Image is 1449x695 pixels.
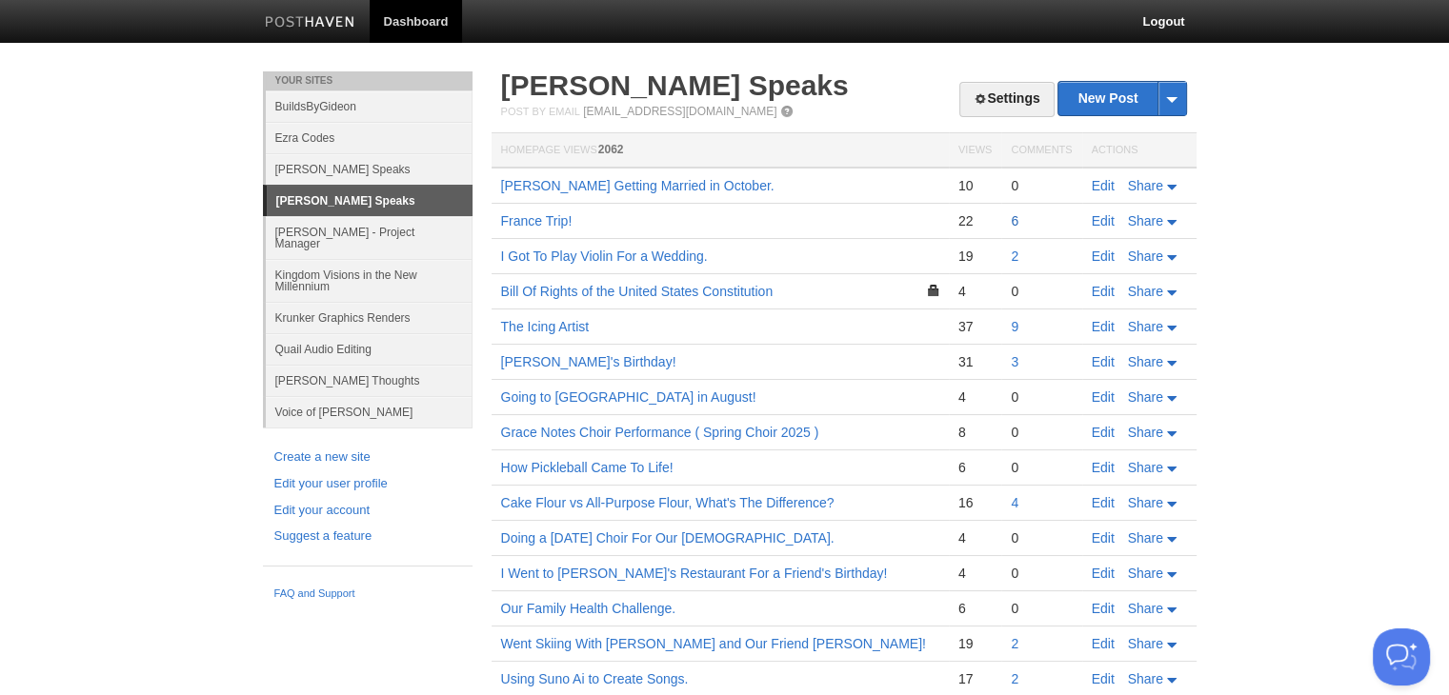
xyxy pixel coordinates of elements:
img: Posthaven-bar [265,16,355,30]
a: 2 [1011,248,1018,264]
a: 4 [1011,495,1018,510]
a: [PERSON_NAME]'s Birthday! [501,354,676,369]
span: Share [1128,389,1163,405]
span: Share [1128,566,1163,581]
div: 0 [1011,388,1072,406]
a: 2 [1011,636,1018,651]
span: Share [1128,248,1163,264]
span: 2062 [598,143,624,156]
a: BuildsByGideon [266,90,473,122]
a: Using Suno Ai to Create Songs. [501,671,689,686]
a: Edit [1092,213,1115,228]
iframe: Help Scout Beacon - Open [1373,628,1430,685]
th: Homepage Views [492,133,949,169]
a: Edit [1092,389,1115,405]
a: New Post [1058,82,1185,115]
th: Views [949,133,1001,169]
a: 6 [1011,213,1018,228]
a: Edit [1092,460,1115,475]
span: Share [1128,530,1163,546]
a: Edit [1092,284,1115,299]
a: Edit [1092,566,1115,581]
span: Post by Email [501,106,580,117]
div: 0 [1011,424,1072,441]
span: Share [1128,284,1163,299]
a: Edit your account [274,501,461,521]
a: I Went to [PERSON_NAME]'s Restaurant For a Friend's Birthday! [501,566,888,581]
div: 4 [958,283,992,300]
div: 4 [958,388,992,406]
a: France Trip! [501,213,573,228]
span: Share [1128,671,1163,686]
th: Actions [1082,133,1197,169]
a: Edit your user profile [274,474,461,494]
a: [EMAIL_ADDRESS][DOMAIN_NAME] [583,105,776,118]
a: [PERSON_NAME] Speaks [266,153,473,185]
div: 17 [958,670,992,687]
div: 0 [1011,177,1072,194]
div: 19 [958,635,992,652]
li: Your Sites [263,71,473,90]
a: Went Skiing With [PERSON_NAME] and Our Friend [PERSON_NAME]! [501,636,926,651]
div: 0 [1011,529,1072,546]
a: 3 [1011,354,1018,369]
a: Edit [1092,530,1115,546]
div: 31 [958,353,992,370]
div: 10 [958,177,992,194]
div: 4 [958,565,992,582]
div: 0 [1011,283,1072,300]
span: Share [1128,319,1163,334]
div: 22 [958,212,992,229]
a: Quail Audio Editing [266,333,473,365]
div: 4 [958,529,992,546]
a: I Got To Play Violin For a Wedding. [501,248,708,264]
a: Going to [GEOGRAPHIC_DATA] in August! [501,389,756,405]
div: 19 [958,248,992,265]
span: Share [1128,178,1163,193]
a: [PERSON_NAME] Speaks [501,69,849,101]
a: Edit [1092,601,1115,616]
div: 16 [958,494,992,511]
div: 0 [1011,600,1072,617]
a: Kingdom Visions in the New Millennium [266,259,473,302]
div: 0 [1011,459,1072,476]
th: Comments [1001,133,1081,169]
div: 6 [958,600,992,617]
a: How Pickleball Came To Life! [501,460,674,475]
a: Suggest a feature [274,526,461,546]
span: Share [1128,460,1163,475]
a: Edit [1092,178,1115,193]
span: Share [1128,495,1163,510]
a: Settings [959,82,1054,117]
a: Voice of [PERSON_NAME] [266,396,473,427]
a: [PERSON_NAME] Thoughts [266,365,473,396]
a: Edit [1092,319,1115,334]
a: Ezra Codes [266,122,473,153]
a: Bill Of Rights of the United States Constitution [501,284,774,299]
a: The Icing Artist [501,319,590,334]
div: 6 [958,459,992,476]
a: Doing a [DATE] Choir For Our [DEMOGRAPHIC_DATA]. [501,530,835,546]
span: Share [1128,636,1163,651]
a: Edit [1092,671,1115,686]
a: Our Family Health Challenge. [501,601,676,616]
a: Edit [1092,425,1115,440]
div: 37 [958,318,992,335]
div: 0 [1011,565,1072,582]
a: [PERSON_NAME] Getting Married in October. [501,178,775,193]
a: Grace Notes Choir Performance ( Spring Choir 2025 ) [501,425,819,440]
a: 9 [1011,319,1018,334]
span: Share [1128,213,1163,228]
a: Edit [1092,248,1115,264]
a: Krunker Graphics Renders [266,302,473,333]
a: FAQ and Support [274,586,461,603]
a: [PERSON_NAME] Speaks [267,186,473,216]
a: Edit [1092,354,1115,369]
a: Cake Flour vs All-Purpose Flour, What's The Difference? [501,495,835,510]
a: Edit [1092,495,1115,510]
span: Share [1128,601,1163,616]
div: 8 [958,424,992,441]
span: Share [1128,425,1163,440]
span: Share [1128,354,1163,369]
a: Create a new site [274,447,461,467]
